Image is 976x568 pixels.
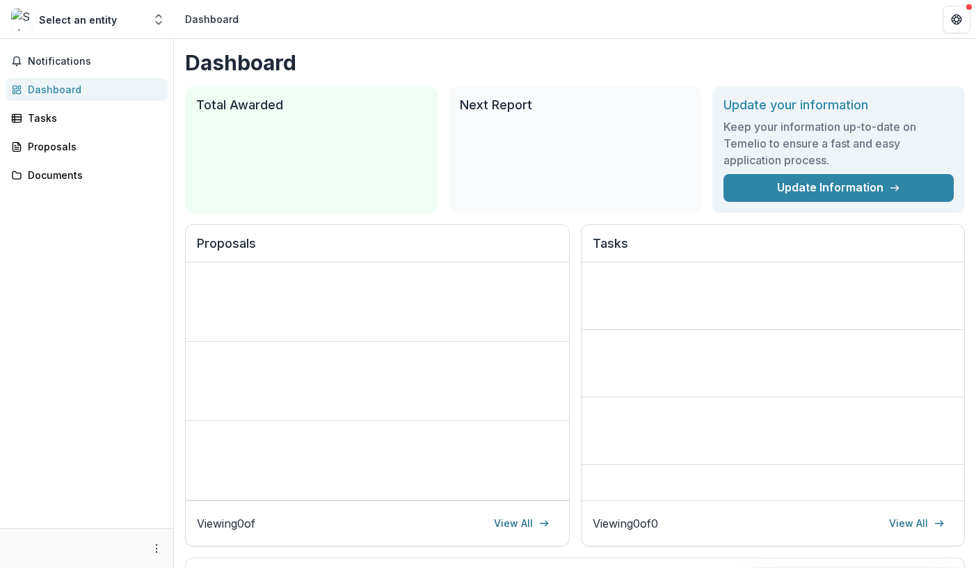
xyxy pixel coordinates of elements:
h2: Proposals [197,236,558,262]
h1: Dashboard [185,50,965,75]
h2: Total Awarded [196,97,426,113]
div: Dashboard [185,12,239,26]
div: Dashboard [28,82,157,97]
a: Tasks [6,106,168,129]
h2: Tasks [593,236,954,262]
a: Update Information [723,174,954,202]
button: Notifications [6,50,168,72]
img: Select an entity [11,8,33,31]
nav: breadcrumb [179,9,244,29]
a: View All [486,512,558,535]
div: Documents [28,168,157,182]
span: Notifications [28,56,162,68]
div: Select an entity [39,13,117,27]
div: Proposals [28,139,157,154]
a: Dashboard [6,78,168,101]
button: Get Help [943,6,970,33]
button: More [148,540,165,557]
a: Proposals [6,135,168,158]
h3: Keep your information up-to-date on Temelio to ensure a fast and easy application process. [723,118,954,168]
button: Open entity switcher [149,6,168,33]
div: Tasks [28,111,157,125]
p: Viewing 0 of [197,515,255,532]
h2: Next Report [460,97,690,113]
p: Viewing 0 of 0 [593,515,658,532]
h2: Update your information [723,97,954,113]
a: View All [881,512,953,535]
a: Documents [6,164,168,187]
